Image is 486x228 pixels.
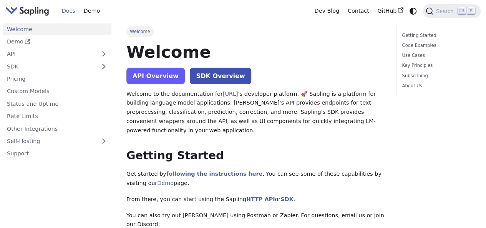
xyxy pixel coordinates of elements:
a: Support [3,148,111,159]
h1: Welcome [126,42,385,62]
a: Subscribing [402,72,472,80]
p: Welcome to the documentation for 's developer platform. 🚀 Sapling is a platform for building lang... [126,90,385,135]
a: Code Examples [402,42,472,49]
span: Search [433,8,458,14]
a: API [3,48,96,60]
a: Rate Limits [3,111,111,122]
p: From there, you can start using the Sapling or . [126,195,385,204]
a: Custom Models [3,86,111,97]
span: Welcome [126,26,154,37]
a: About Us [402,82,472,90]
a: Demo [3,36,111,47]
h2: Getting Started [126,149,385,163]
a: Docs [58,5,80,17]
button: Search (Ctrl+K) [423,4,480,18]
a: Self-Hosting [3,136,111,147]
a: [URL] [223,91,238,97]
button: Expand sidebar category 'SDK' [96,61,111,72]
a: Pricing [3,73,111,85]
button: Switch between dark and light mode (currently system mode) [408,5,419,17]
a: Other Integrations [3,123,111,134]
a: Welcome [3,23,111,35]
a: Status and Uptime [3,98,111,109]
a: SDK [280,196,293,202]
a: HTTP API [246,196,275,202]
a: Use Cases [402,52,472,59]
a: API Overview [126,68,185,84]
img: Sapling.ai [5,5,49,17]
a: SDK [3,61,96,72]
a: GitHub [373,5,407,17]
a: Key Principles [402,62,472,69]
a: Dev Blog [310,5,343,17]
a: Getting Started [402,32,472,39]
a: Contact [343,5,373,17]
a: following the instructions here [166,171,262,177]
a: Demo [80,5,104,17]
a: Sapling.ai [5,5,52,17]
kbd: K [467,7,475,14]
a: Demo [157,180,174,186]
nav: Breadcrumbs [126,26,385,37]
p: Get started by . You can see some of these capabilities by visiting our page. [126,170,385,188]
a: SDK Overview [190,68,251,84]
button: Expand sidebar category 'API' [96,48,111,60]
